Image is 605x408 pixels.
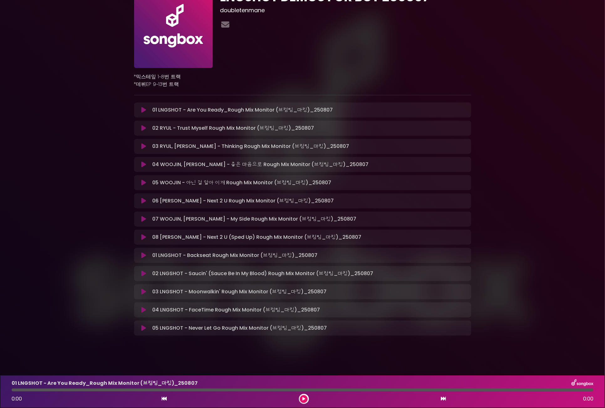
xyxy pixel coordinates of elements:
p: *믹스테잎 1~8번 트랙 [134,73,471,81]
p: 08 [PERSON_NAME] - Next 2 U (Sped Up) Rough Mix Monitor (브컴팀_마킹)_250807 [152,233,361,241]
p: 01 LNGSHOT - Backseat Rough Mix Monitor (브컴팀_마킹)_250807 [152,252,317,259]
p: 04 LNGSHOT - FaceTime Rough Mix Monitor (브컴팀_마킹)_250807 [152,306,320,314]
p: 07 WOOJIN, [PERSON_NAME] - My Side Rough Mix Monitor (브컴팀_마킹)_250807 [152,215,356,223]
p: 02 LNGSHOT - Saucin' (Sauce Be In My Blood) Rough Mix Monitor (브컴팀_마킹)_250807 [152,270,373,277]
p: *데뷔EP 9~13번 트랙 [134,81,471,88]
p: 06 [PERSON_NAME] - Next 2 U Rough Mix Monitor (브컴팀_마킹)_250807 [152,197,334,205]
p: 05 WOOJIN - 아닌 걸 알아 이제 Rough Mix Monitor (브컴팀_마킹)_250807 [152,179,331,186]
h3: doubletenmane [220,7,471,14]
p: 05 LNGSHOT - Never Let Go Rough Mix Monitor (브컴팀_마킹)_250807 [152,324,327,332]
p: 02 RYUL - Trust Myself Rough Mix Monitor (브컴팀_마킹)_250807 [152,124,314,132]
p: 03 LNGSHOT - Moonwalkin' Rough Mix Monitor (브컴팀_마킹)_250807 [152,288,326,296]
p: 01 LNGSHOT - Are You Ready_Rough Mix Monitor (브컴팀_마킹)_250807 [152,106,333,114]
p: 03 RYUL, [PERSON_NAME] - Thinking Rough Mix Monitor (브컴팀_마킹)_250807 [152,143,349,150]
p: 04 WOOJIN, [PERSON_NAME] - 좋은 마음으로 Rough Mix Monitor (브컴팀_마킹)_250807 [152,161,368,168]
